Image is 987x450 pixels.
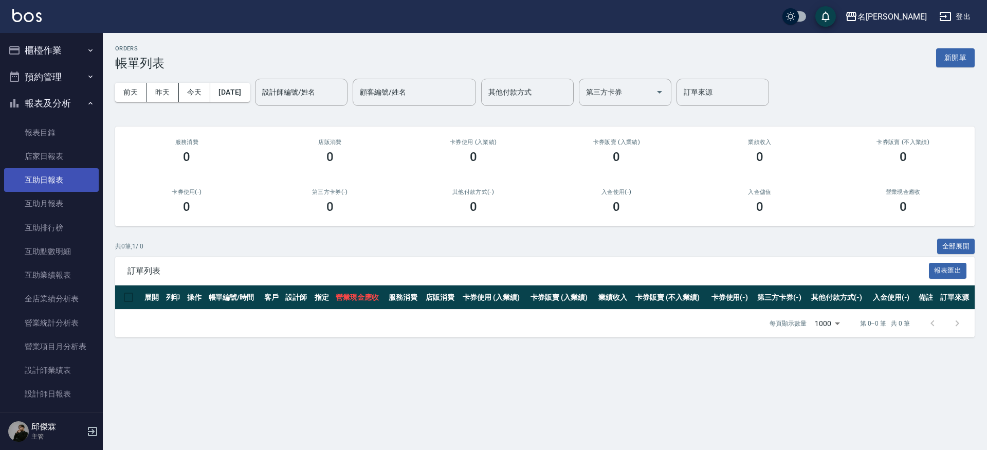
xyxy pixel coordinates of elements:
a: 新開單 [936,52,975,62]
p: 第 0–0 筆 共 0 筆 [860,319,910,328]
img: Person [8,421,29,442]
h3: 0 [756,200,763,214]
h3: 0 [183,150,190,164]
h3: 0 [613,200,620,214]
h3: 服務消費 [127,139,246,146]
button: 新開單 [936,48,975,67]
button: 今天 [179,83,211,102]
a: 設計師業績分析表 [4,406,99,430]
div: 名[PERSON_NAME] [857,10,927,23]
a: 互助業績報表 [4,263,99,287]
h3: 0 [183,200,190,214]
a: 營業統計分析表 [4,311,99,335]
a: 互助月報表 [4,192,99,215]
th: 列印 [163,285,185,310]
th: 客戶 [262,285,283,310]
p: 共 0 筆, 1 / 0 [115,242,143,251]
h3: 0 [900,200,907,214]
button: 登出 [935,7,975,26]
th: 店販消費 [423,285,460,310]
p: 主管 [31,432,84,441]
h2: 業績收入 [701,139,819,146]
h2: 卡券販賣 (入業績) [557,139,676,146]
button: 報表匯出 [929,263,967,279]
th: 第三方卡券(-) [755,285,809,310]
a: 報表目錄 [4,121,99,145]
h2: 店販消費 [271,139,390,146]
div: 1000 [811,310,844,337]
th: 設計師 [283,285,312,310]
button: 預約管理 [4,64,99,91]
button: 昨天 [147,83,179,102]
a: 互助點數明細 [4,240,99,263]
th: 服務消費 [386,285,423,310]
button: 全部展開 [937,239,975,255]
a: 報表匯出 [929,265,967,275]
h2: 入金使用(-) [557,189,676,195]
th: 卡券使用(-) [709,285,755,310]
a: 設計師業績表 [4,358,99,382]
h3: 0 [326,150,334,164]
h2: 卡券販賣 (不入業績) [844,139,962,146]
a: 全店業績分析表 [4,287,99,311]
h2: 第三方卡券(-) [271,189,390,195]
h5: 邱傑霖 [31,422,84,432]
th: 備註 [916,285,938,310]
th: 營業現金應收 [333,285,386,310]
th: 帳單編號/時間 [206,285,262,310]
a: 店家日報表 [4,145,99,168]
h3: 0 [470,200,477,214]
h3: 0 [756,150,763,164]
h3: 0 [900,150,907,164]
a: 互助日報表 [4,168,99,192]
a: 設計師日報表 [4,382,99,406]
th: 操作 [185,285,206,310]
th: 展開 [142,285,163,310]
th: 指定 [312,285,334,310]
th: 卡券販賣 (入業績) [528,285,596,310]
button: 前天 [115,83,147,102]
button: Open [651,84,668,100]
th: 訂單來源 [938,285,975,310]
h3: 0 [470,150,477,164]
h2: 卡券使用(-) [127,189,246,195]
button: 名[PERSON_NAME] [841,6,931,27]
img: Logo [12,9,42,22]
span: 訂單列表 [127,266,929,276]
h2: 卡券使用 (入業績) [414,139,533,146]
button: save [815,6,836,27]
button: 報表及分析 [4,90,99,117]
a: 營業項目月分析表 [4,335,99,358]
h2: 其他付款方式(-) [414,189,533,195]
h2: ORDERS [115,45,164,52]
h3: 0 [613,150,620,164]
th: 業績收入 [596,285,633,310]
h2: 營業現金應收 [844,189,962,195]
a: 互助排行榜 [4,216,99,240]
h3: 0 [326,200,334,214]
th: 其他付款方式(-) [809,285,870,310]
button: 櫃檯作業 [4,37,99,64]
th: 卡券販賣 (不入業績) [633,285,708,310]
p: 每頁顯示數量 [770,319,807,328]
h2: 入金儲值 [701,189,819,195]
th: 卡券使用 (入業績) [460,285,528,310]
h3: 帳單列表 [115,56,164,70]
th: 入金使用(-) [870,285,916,310]
button: [DATE] [210,83,249,102]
